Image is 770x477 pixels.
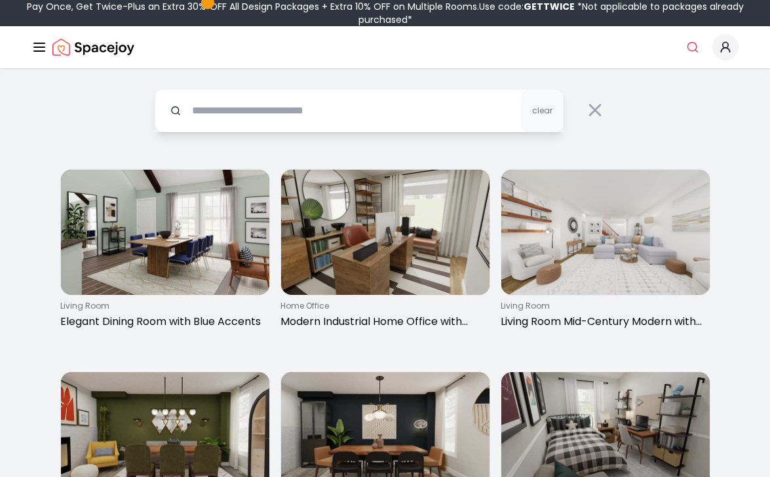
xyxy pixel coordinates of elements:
a: Elegant Dining Room with Blue Accentsliving roomElegant Dining Room with Blue Accents [60,169,270,335]
img: Modern Industrial Home Office with Warm Wood Tones [281,170,490,295]
img: Spacejoy Logo [52,34,134,60]
a: Living Room Mid-Century Modern with Cozy Seatingliving roomLiving Room Mid-Century Modern with Co... [501,169,710,335]
span: clear [532,105,552,116]
nav: Global [31,26,739,68]
p: living room [60,301,265,311]
a: Modern Industrial Home Office with Warm Wood Toneshome officeModern Industrial Home Office with W... [280,169,490,335]
p: Elegant Dining Room with Blue Accents [60,314,265,330]
button: clear [522,89,564,132]
p: Modern Industrial Home Office with Warm Wood Tones [280,314,485,330]
p: living room [501,301,705,311]
p: home office [280,301,485,311]
p: Living Room Mid-Century Modern with Cozy Seating [501,314,705,330]
a: Spacejoy [52,34,134,60]
img: Elegant Dining Room with Blue Accents [61,170,269,295]
img: Living Room Mid-Century Modern with Cozy Seating [501,170,710,295]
